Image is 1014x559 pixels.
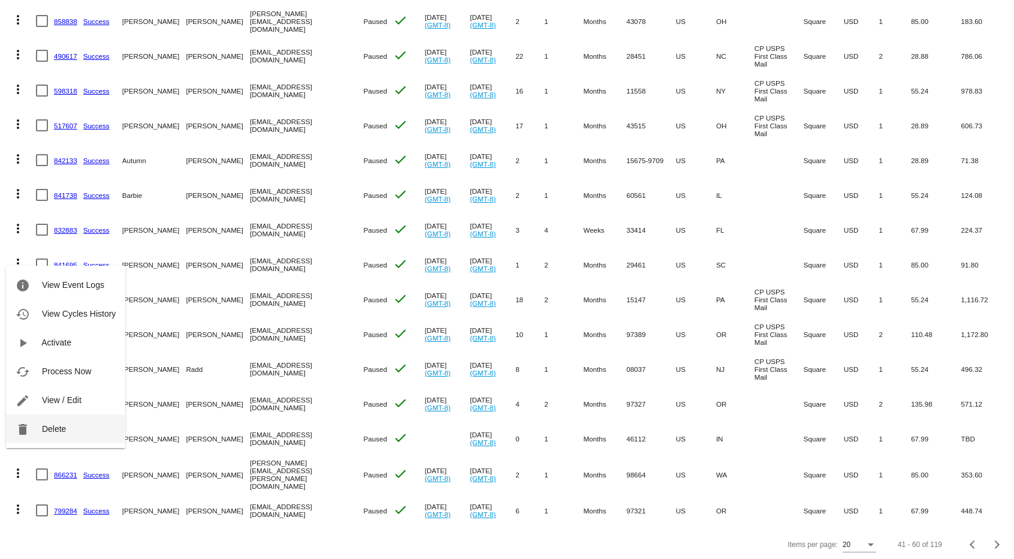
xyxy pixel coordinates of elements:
[41,338,71,347] span: Activate
[42,424,66,434] span: Delete
[42,309,116,318] span: View Cycles History
[42,280,104,290] span: View Event Logs
[16,393,30,408] mat-icon: edit
[16,365,30,379] mat-icon: cached
[42,366,91,376] span: Process Now
[16,336,30,350] mat-icon: play_arrow
[16,278,30,293] mat-icon: info
[16,307,30,321] mat-icon: history
[16,422,30,437] mat-icon: delete
[42,395,82,405] span: View / Edit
